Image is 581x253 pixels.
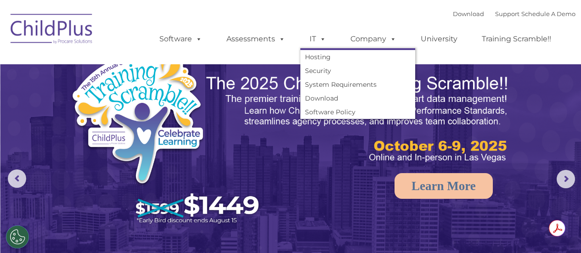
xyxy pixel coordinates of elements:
a: Support [495,10,519,17]
a: Download [300,91,415,105]
img: ChildPlus by Procare Solutions [6,7,98,53]
a: Download [453,10,484,17]
a: Software [150,30,211,48]
a: University [412,30,467,48]
a: Training Scramble!! [473,30,560,48]
a: Learn More [395,173,493,199]
a: Schedule A Demo [521,10,575,17]
button: Cookies Settings [6,225,29,248]
a: System Requirements [300,78,415,91]
a: Hosting [300,50,415,64]
a: Software Policy [300,105,415,119]
a: IT [300,30,335,48]
font: | [453,10,575,17]
a: Company [341,30,406,48]
a: Security [300,64,415,78]
iframe: Chat Widget [431,154,581,253]
a: Assessments [217,30,294,48]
